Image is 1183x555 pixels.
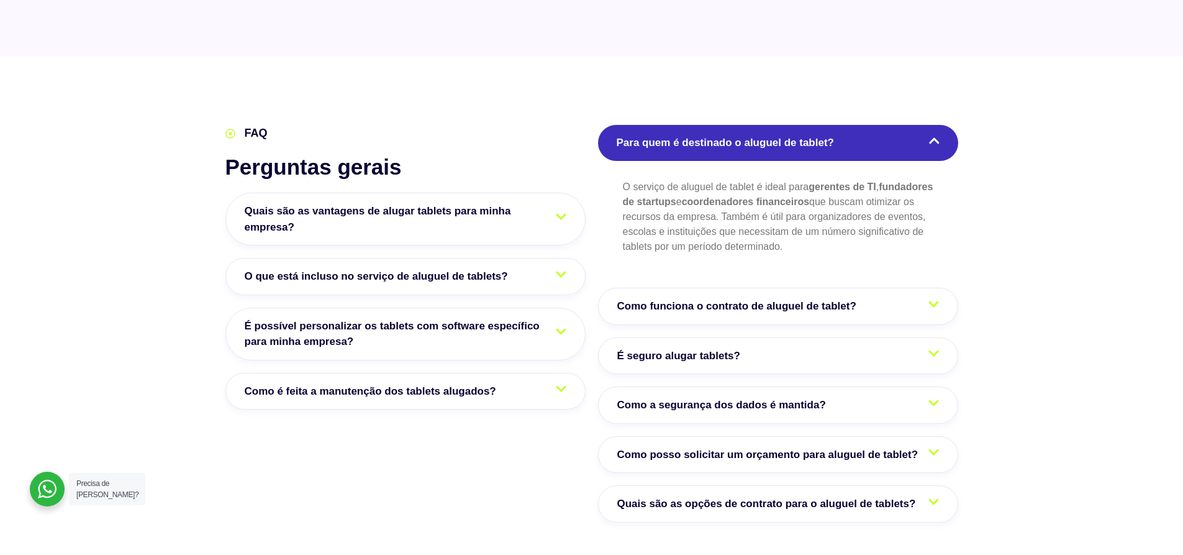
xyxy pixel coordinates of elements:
[809,181,876,192] strong: gerentes de TI
[598,485,958,523] a: Quais são as opções de contrato para o aluguel de tablets?
[617,348,746,364] span: É seguro alugar tablets?
[225,308,586,360] a: É possível personalizar os tablets com software específico para minha empresa?
[617,447,925,463] span: Como posso solicitar um orçamento para aluguel de tablet?
[225,154,586,180] h2: Perguntas gerais
[225,193,586,245] a: Quais são as vantagens de alugar tablets para minha empresa?
[245,383,502,400] span: Como é feita a manutenção dos tablets alugados?
[623,180,933,254] p: O serviço de aluguel de tablet é ideal para , e que buscam otimizar os recursos da empresa. També...
[959,396,1183,555] iframe: Chat Widget
[617,135,840,151] span: Para quem é destinado o aluguel de tablet?
[76,479,138,499] span: Precisa de [PERSON_NAME]?
[245,268,514,285] span: O que está incluso no serviço de aluguel de tablets?
[682,196,809,207] strong: coordenadores financeiros
[225,258,586,295] a: O que está incluso no serviço de aluguel de tablets?
[242,125,268,142] span: FAQ
[598,337,958,375] a: É seguro alugar tablets?
[623,181,933,207] strong: fundadores de startups
[245,203,566,235] span: Quais são as vantagens de alugar tablets para minha empresa?
[598,288,958,325] a: Como funciona o contrato de aluguel de tablet?
[225,373,586,410] a: Como é feita a manutenção dos tablets alugados?
[598,436,958,474] a: Como posso solicitar um orçamento para aluguel de tablet?
[245,318,566,350] span: É possível personalizar os tablets com software específico para minha empresa?
[598,387,958,424] a: Como a segurança dos dados é mantida?
[598,125,958,161] a: Para quem é destinado o aluguel de tablet?
[617,397,832,413] span: Como a segurança dos dados é mantida?
[617,496,922,512] span: Quais são as opções de contrato para o aluguel de tablets?
[617,298,863,314] span: Como funciona o contrato de aluguel de tablet?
